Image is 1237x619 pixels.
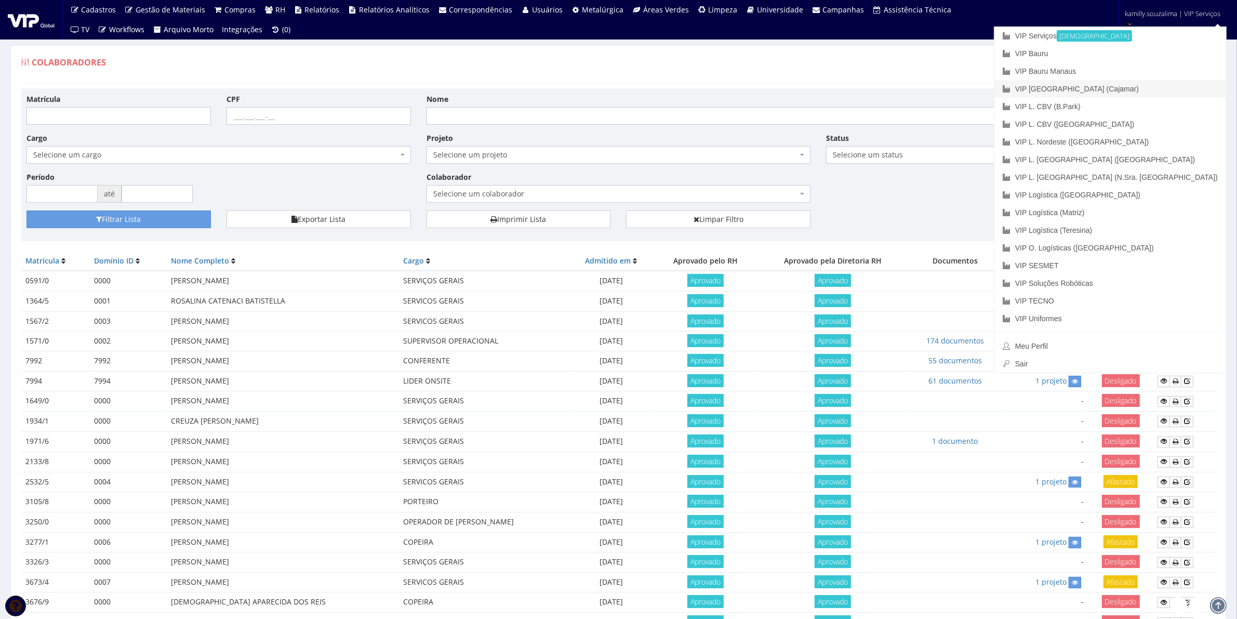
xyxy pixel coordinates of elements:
span: Aprovado [687,334,724,347]
span: Afastado [1103,475,1138,488]
span: Selecione um cargo [33,150,398,160]
td: 0000 [90,592,167,613]
td: 3250/0 [21,512,90,532]
a: Cargo [403,256,424,266]
span: Aprovado [815,414,851,427]
td: 0000 [90,492,167,512]
td: - [1002,512,1088,532]
img: logo [8,12,55,28]
span: Afastado [1103,575,1138,588]
a: (0) [267,20,295,39]
span: Relatórios [305,5,340,15]
span: Aprovado [687,535,724,548]
a: VIP O. Logísticas ([GEOGRAPHIC_DATA]) [994,239,1226,257]
td: [PERSON_NAME] [167,552,399,573]
td: [DATE] [568,411,654,431]
span: Aprovado [687,354,724,367]
td: 1649/0 [21,391,90,412]
span: Selecione um projeto [427,146,811,164]
a: 1 projeto [1035,477,1067,486]
a: TV [66,20,94,39]
td: 0000 [90,431,167,452]
td: - [1002,411,1088,431]
td: - [1002,592,1088,613]
td: SERVICOS GERAIS [399,311,568,331]
span: Compras [225,5,256,15]
td: [PERSON_NAME] [167,512,399,532]
span: Aprovado [815,334,851,347]
td: 0000 [90,512,167,532]
span: Aprovado [687,495,724,508]
span: Selecione um cargo [26,146,411,164]
td: CONFERENTE [399,351,568,371]
a: VIP Bauru Manaus [994,62,1226,80]
td: 0006 [90,532,167,552]
a: 1 projeto [1035,376,1067,386]
span: Universidade [757,5,803,15]
td: - [1002,391,1088,412]
td: - [1002,452,1088,472]
a: VIP Bauru [994,45,1226,62]
td: 0000 [90,271,167,291]
td: SERVICOS GERAIS [399,292,568,311]
span: (0) [282,24,290,34]
span: Aprovado [815,374,851,387]
span: Desligado [1102,414,1140,427]
td: 0000 [90,452,167,472]
td: 0003 [90,311,167,331]
td: 1971/6 [21,431,90,452]
span: Aprovado [687,555,724,568]
span: Aprovado [815,294,851,307]
span: Desligado [1102,394,1140,407]
span: Aprovado [687,294,724,307]
span: Selecione um colaborador [433,189,798,199]
a: 1 documento [932,436,978,446]
span: Correspondências [449,5,513,15]
a: Nome Completo [171,256,229,266]
td: - [1002,552,1088,573]
span: Selecione um status [826,146,1010,164]
a: Sair [994,355,1226,373]
td: [PERSON_NAME] [167,331,399,351]
span: Áreas Verdes [643,5,689,15]
td: 0007 [90,572,167,592]
td: 0000 [90,552,167,573]
span: Aprovado [687,414,724,427]
td: [PERSON_NAME] [167,391,399,412]
span: Workflows [109,24,144,34]
span: Aprovado [687,575,724,588]
span: Aprovado [815,495,851,508]
th: Documentos [908,252,1002,271]
td: 0000 [90,411,167,431]
span: Aprovado [687,595,724,608]
span: Aprovado [687,274,724,287]
td: 0000 [90,391,167,412]
a: VIP Logística (Matriz) [994,204,1226,221]
td: SERVIÇOS GERAIS [399,411,568,431]
span: Desligado [1102,374,1140,387]
td: - [1002,431,1088,452]
span: Desligado [1102,495,1140,508]
a: VIP L. CBV ([GEOGRAPHIC_DATA]) [994,115,1226,133]
td: 3676/9 [21,592,90,613]
span: Desligado [1102,595,1140,608]
td: 1567/2 [21,311,90,331]
button: Exportar Lista [227,210,411,228]
td: 7994 [21,371,90,391]
a: VIP TECNO [994,292,1226,310]
td: SERVIÇOS GERAIS [399,431,568,452]
span: Aprovado [687,434,724,447]
td: [PERSON_NAME] [167,371,399,391]
td: [DATE] [568,512,654,532]
span: Aprovado [815,555,851,568]
td: 0001 [90,292,167,311]
a: Arquivo Morto [149,20,218,39]
td: [DATE] [568,371,654,391]
td: 2133/8 [21,452,90,472]
td: [DATE] [568,391,654,412]
td: - [1002,492,1088,512]
a: Workflows [94,20,149,39]
td: [DATE] [568,331,654,351]
span: Aprovado [815,314,851,327]
span: Selecione um status [833,150,997,160]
